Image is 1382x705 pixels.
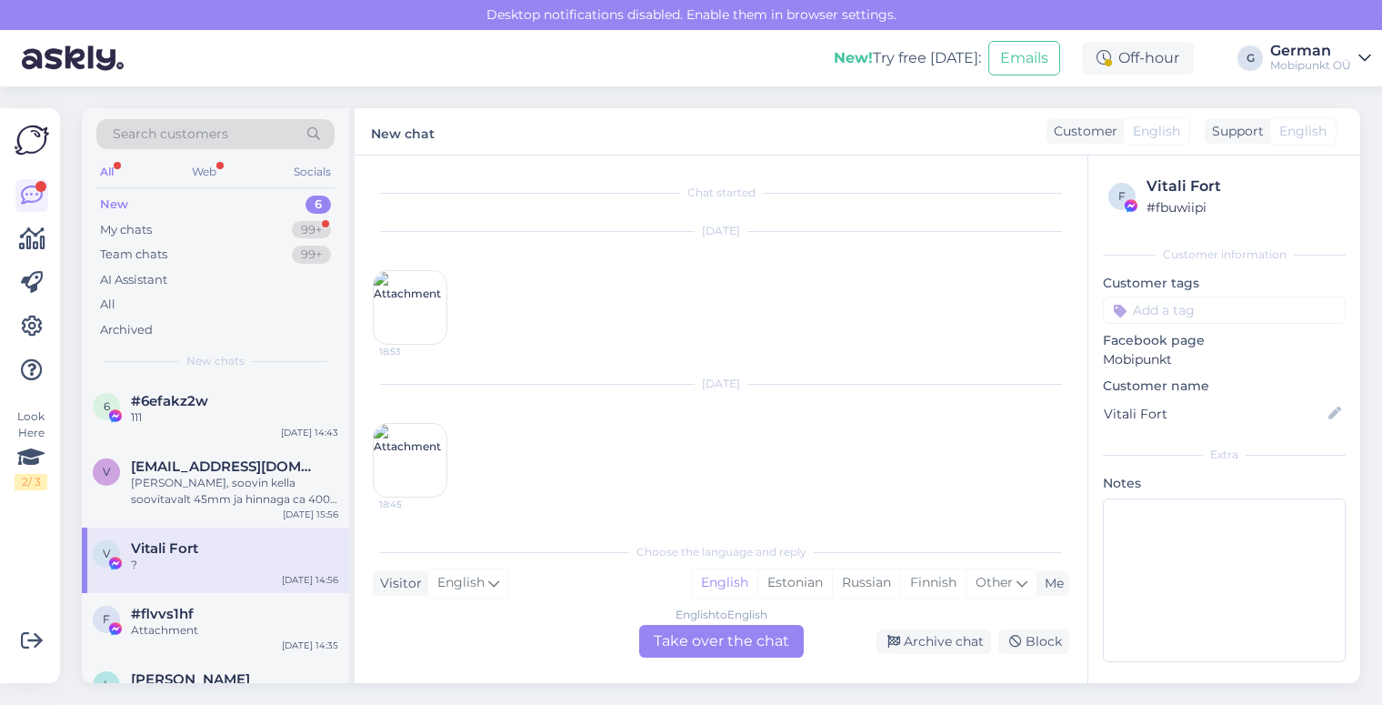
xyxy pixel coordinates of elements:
[131,458,320,475] span: vjatseslav.esnar@mail.ee
[1047,122,1117,141] div: Customer
[374,424,446,497] img: Attachment
[373,185,1069,201] div: Chat started
[282,573,338,587] div: [DATE] 14:56
[131,606,194,622] span: #flvvs1hf
[1103,274,1346,293] p: Customer tags
[1037,574,1064,593] div: Me
[15,123,49,157] img: Askly Logo
[186,353,245,369] span: New chats
[1147,197,1340,217] div: # fbuwiipi
[1082,42,1194,75] div: Off-hour
[292,221,331,239] div: 99+
[834,49,873,66] b: New!
[290,160,335,184] div: Socials
[373,544,1069,560] div: Choose the language and reply
[131,622,338,639] div: Attachment
[100,321,153,339] div: Archived
[283,508,338,521] div: [DATE] 15:56
[1147,176,1340,197] div: Vitali Fort
[131,409,338,426] div: 111
[100,296,115,314] div: All
[103,465,110,478] span: v
[832,569,900,597] div: Russian
[1103,447,1346,463] div: Extra
[104,399,110,413] span: 6
[1104,404,1325,424] input: Add name
[373,223,1069,239] div: [DATE]
[374,271,446,344] img: Attachment
[988,41,1060,76] button: Emails
[113,125,228,144] span: Search customers
[131,475,338,508] div: [PERSON_NAME], soovin kella soovitavalt 45mm ja hinnaga ca 400 eur, et [PERSON_NAME] pealt kõned ...
[292,246,331,264] div: 99+
[1103,377,1346,396] p: Customer name
[1237,45,1263,71] div: G
[96,160,117,184] div: All
[131,540,198,557] span: Vitali Fort
[1103,474,1346,493] p: Notes
[379,498,447,511] span: 18:45
[103,612,110,626] span: f
[100,221,152,239] div: My chats
[900,569,966,597] div: Finnish
[1270,44,1371,73] a: GermanMobipunkt OÜ
[282,639,338,652] div: [DATE] 14:35
[1205,122,1264,141] div: Support
[676,607,767,623] div: English to English
[1103,247,1346,263] div: Customer information
[373,376,1069,392] div: [DATE]
[104,678,110,691] span: L
[100,246,167,264] div: Team chats
[305,196,331,214] div: 6
[1103,350,1346,369] p: Mobipunkt
[998,629,1069,654] div: Block
[131,557,338,573] div: ?
[692,569,757,597] div: English
[131,393,208,409] span: #6efakz2w
[1133,122,1180,141] span: English
[757,569,832,597] div: Estonian
[131,671,250,688] span: Liselle Maksimov
[100,271,167,289] div: AI Assistant
[1118,189,1126,203] span: f
[188,160,220,184] div: Web
[100,196,128,214] div: New
[639,625,804,658] div: Take over the chat
[1270,44,1351,58] div: German
[834,47,981,69] div: Try free [DATE]:
[1103,297,1346,324] input: Add a tag
[437,573,485,593] span: English
[15,408,47,490] div: Look Here
[1270,58,1351,73] div: Mobipunkt OÜ
[876,629,991,654] div: Archive chat
[15,474,47,490] div: 2 / 3
[371,119,435,144] label: New chat
[379,345,447,358] span: 18:53
[373,574,422,593] div: Visitor
[1103,331,1346,350] p: Facebook page
[103,547,110,560] span: V
[976,574,1013,590] span: Other
[281,426,338,439] div: [DATE] 14:43
[1279,122,1327,141] span: English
